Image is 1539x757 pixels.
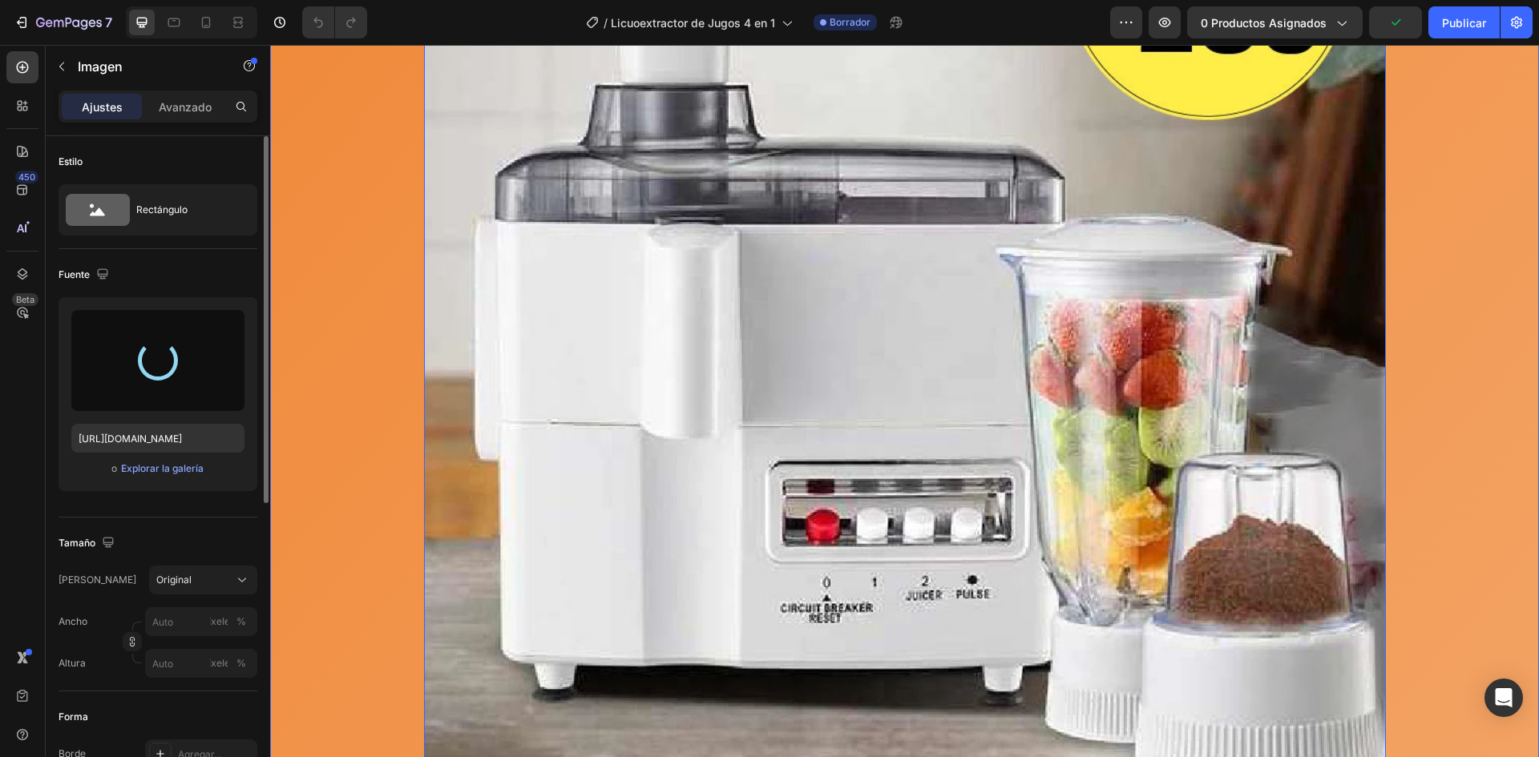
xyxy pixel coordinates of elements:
button: Explorar la galería [120,461,204,477]
button: % [209,612,228,631]
font: % [236,657,246,669]
font: / [604,16,608,30]
font: 0 productos asignados [1201,16,1327,30]
iframe: Área de diseño [270,45,1539,757]
input: https://ejemplo.com/imagen.jpg [71,424,244,453]
font: Tamaño [59,537,95,549]
font: Forma [59,711,88,723]
p: Imagen [78,57,214,76]
font: Borrador [830,16,870,28]
font: píxeles [203,657,235,669]
div: Abrir Intercom Messenger [1484,678,1523,717]
button: píxeles [232,612,251,631]
font: Fuente [59,268,90,280]
font: Imagen [78,58,123,74]
font: Ajustes [82,100,123,114]
button: 0 productos asignados [1187,6,1363,38]
input: píxeles% [145,649,257,678]
button: Publicar [1428,6,1500,38]
font: Estilo [59,155,83,167]
font: Explorar la galería [121,462,204,474]
button: píxeles [232,654,251,673]
font: Publicar [1442,16,1486,30]
font: píxeles [203,615,235,627]
font: 7 [105,14,112,30]
font: Altura [59,657,86,669]
font: Beta [16,294,34,305]
font: Original [156,574,192,586]
button: 7 [6,6,119,38]
font: o [111,462,117,474]
button: Original [149,566,257,594]
font: Avanzado [159,100,212,114]
font: Rectángulo [136,203,188,215]
div: Deshacer/Rehacer [302,6,367,38]
font: % [236,615,246,627]
font: [PERSON_NAME] [59,574,136,586]
button: % [209,654,228,673]
font: Ancho [59,615,87,627]
input: píxeles% [145,607,257,636]
font: Licuoextractor de Jugos 4 en 1 [611,16,775,30]
font: 450 [18,171,35,183]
